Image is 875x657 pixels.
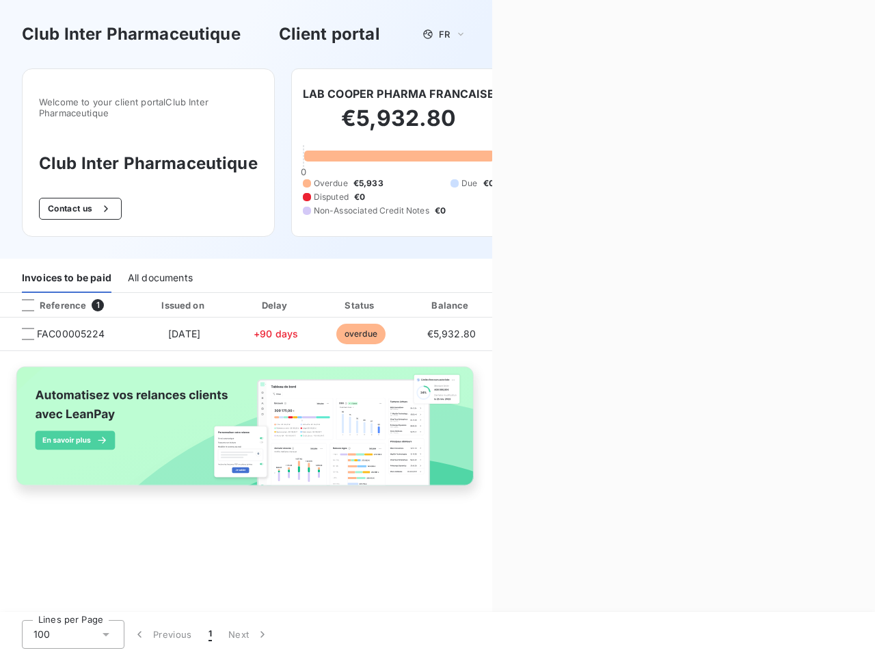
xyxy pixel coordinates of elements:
span: 0 [301,166,306,177]
span: overdue [336,324,386,344]
span: Due [461,177,477,190]
span: [DATE] [168,328,200,339]
div: All documents [128,264,193,293]
h3: Club Inter Pharmaceutique [22,22,241,47]
div: Issued on [137,298,231,312]
span: €0 [354,191,365,203]
div: Reference [11,299,86,311]
span: 1 [92,299,104,311]
span: €0 [435,205,446,217]
span: +90 days [254,328,298,339]
span: 100 [33,628,50,641]
img: banner [5,359,487,506]
h3: Club Inter Pharmaceutique [39,151,258,176]
span: Welcome to your client portal Club Inter Pharmaceutique [39,96,258,118]
span: Disputed [314,191,349,203]
button: Previous [124,620,200,649]
div: Status [320,298,401,312]
span: Non-Associated Credit Notes [314,205,429,217]
span: €5,933 [353,177,383,190]
div: Invoices to be paid [22,264,111,293]
span: FR [439,29,450,40]
h3: Client portal [279,22,380,47]
button: Contact us [39,198,122,220]
h2: €5,932.80 [303,105,494,146]
span: 1 [208,628,212,641]
div: Balance [407,298,496,312]
span: FAC00005224 [37,327,105,341]
h6: LAB COOPER PHARMA FRANCAISE [303,86,494,102]
button: Next [220,620,278,649]
span: Overdue [314,177,348,190]
span: €0 [483,177,494,190]
span: €5,932.80 [427,328,476,339]
div: Delay [237,298,315,312]
button: 1 [200,620,220,649]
